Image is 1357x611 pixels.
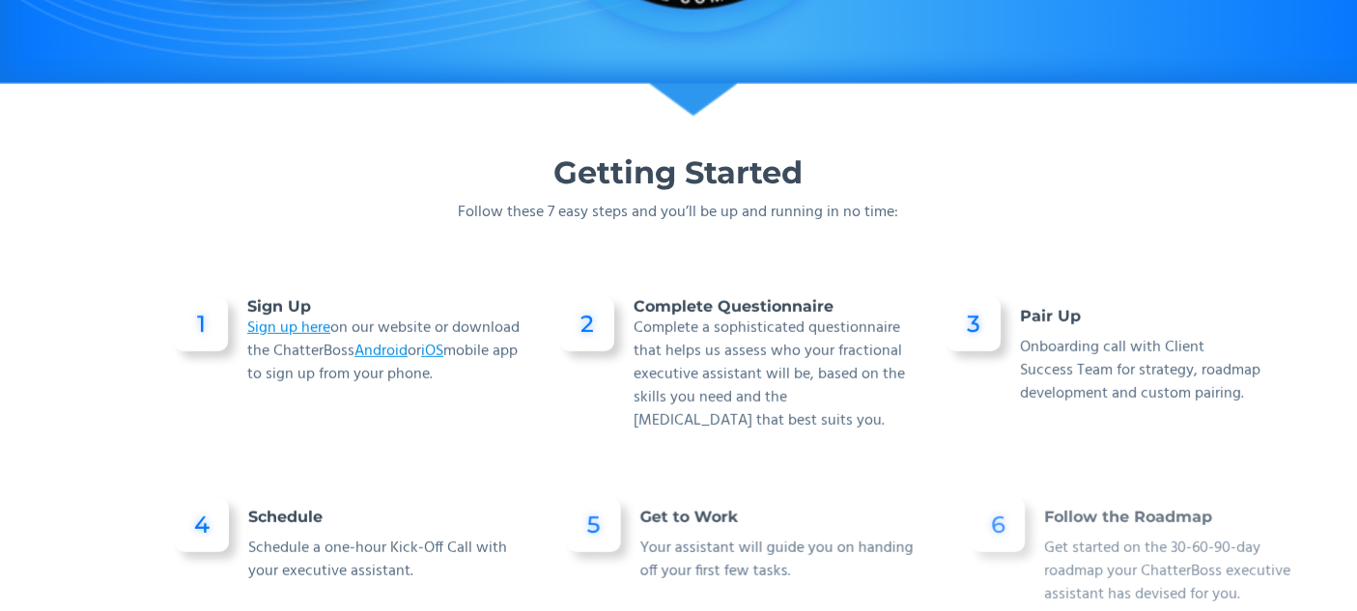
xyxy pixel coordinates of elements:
[967,315,980,334] div: 3
[247,297,522,317] h5: Sign Up
[587,515,601,535] div: 5
[634,297,834,316] strong: Complete Questionnaire
[247,316,330,341] a: Sign up here
[1044,537,1318,606] p: Get started on the 30-60-90-day roadmap your ChatterBoss executive assistant has devised for you.
[634,317,908,432] p: Complete a sophisticated questionnaire that helps us assess who your fractional executive assista...
[1044,508,1318,527] h5: Follow the Roadmap
[1020,336,1294,405] p: Onboarding call with Client Success Team for strategy, roadmap development and custom pairing.
[1260,514,1334,588] iframe: Drift Widget Chat Controller
[248,537,523,583] p: Schedule a one-hour Kick-Off Call with your executive assistant.
[640,508,915,527] h5: Get to Work
[354,339,408,364] a: Android
[580,315,594,334] div: 2
[991,515,1005,535] div: 6
[421,339,443,364] a: iOS
[197,315,206,334] div: 1
[554,153,804,191] strong: Getting Started
[247,317,522,386] p: on our website or download the ChatterBoss or mobile app to sign up from your phone.
[194,515,210,535] div: 4
[640,537,915,583] p: Your assistant will guide you on handing off your first few tasks.
[248,508,523,527] h5: Schedule
[1020,307,1294,326] h5: Pair Up
[459,201,899,224] p: Follow these 7 easy steps and you’ll be up and running in no time:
